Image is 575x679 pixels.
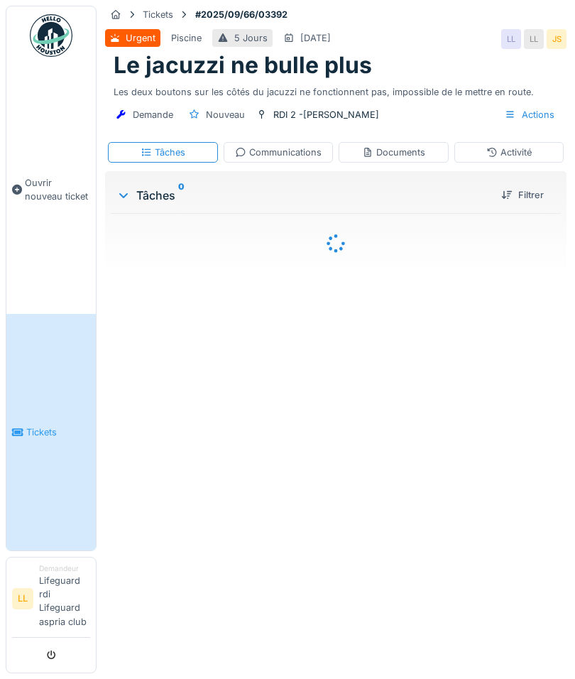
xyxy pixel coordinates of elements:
img: Badge_color-CXgf-gQk.svg [30,14,72,57]
div: [DATE] [300,31,331,45]
a: Tickets [6,314,96,550]
h1: Le jacuzzi ne bulle plus [114,52,372,79]
div: Documents [362,146,425,159]
div: Activité [486,146,532,159]
a: LL DemandeurLifeguard rdi Lifeguard aspria club [12,563,90,638]
div: LL [524,29,544,49]
strong: #2025/09/66/03392 [190,8,293,21]
div: Demandeur [39,563,90,574]
div: Tickets [143,8,173,21]
div: RDI 2 -[PERSON_NAME] [273,108,379,121]
div: Demande [133,108,173,121]
div: Nouveau [206,108,245,121]
div: Actions [498,104,561,125]
a: Ouvrir nouveau ticket [6,65,96,314]
div: Les deux boutons sur les côtés du jacuzzi ne fonctionnent pas, impossible de le mettre en route. [114,80,558,99]
span: Tickets [26,425,90,439]
div: Tâches [116,187,490,204]
div: Piscine [171,31,202,45]
div: LL [501,29,521,49]
li: LL [12,588,33,609]
span: Ouvrir nouveau ticket [25,176,90,203]
div: JS [547,29,566,49]
div: Filtrer [495,185,549,205]
div: 5 Jours [234,31,268,45]
div: Communications [235,146,322,159]
li: Lifeguard rdi Lifeguard aspria club [39,563,90,634]
sup: 0 [178,187,185,204]
div: Urgent [126,31,155,45]
div: Tâches [141,146,185,159]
